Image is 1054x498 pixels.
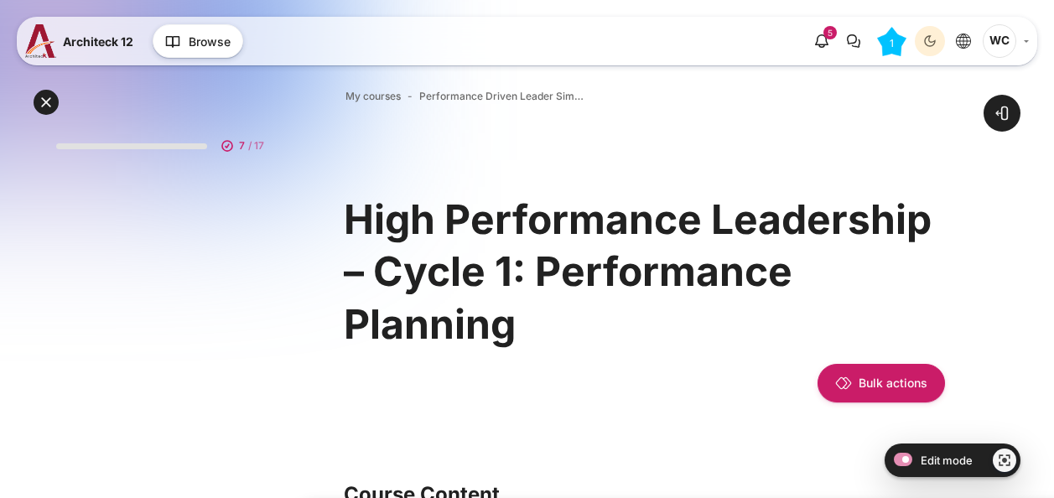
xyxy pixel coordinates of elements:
h1: High Performance Leadership – Cycle 1: Performance Planning [344,194,945,350]
span: / 17 [248,138,264,153]
img: A12 [25,24,56,58]
span: Wachirawit Chaiso [983,24,1016,58]
button: There are 0 unread conversations [839,26,869,56]
span: Browse [189,33,231,50]
div: 5 [823,26,837,39]
a: Performance Driven Leader Simulation_1 [419,89,587,104]
div: Level #1 [877,27,906,56]
button: Bulk actions [818,364,945,402]
a: User menu [983,24,1029,58]
span: Edit mode [921,454,973,467]
div: Show notification window with 5 new notifications [807,26,837,56]
button: Light Mode Dark Mode [915,26,945,56]
a: 7 / 17 [43,121,284,163]
nav: Navigation bar [344,86,945,107]
a: A12 A12 Architeck 12 [25,24,140,58]
span: Architeck 12 [63,33,133,50]
a: Show/Hide - Region [993,449,1016,472]
a: My courses [345,89,401,104]
span: Bulk actions [859,374,927,392]
span: 7 [239,138,245,153]
button: Languages [948,26,979,56]
div: Dark Mode [917,29,942,54]
a: Level #1 [870,26,913,56]
button: Browse [153,24,243,58]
